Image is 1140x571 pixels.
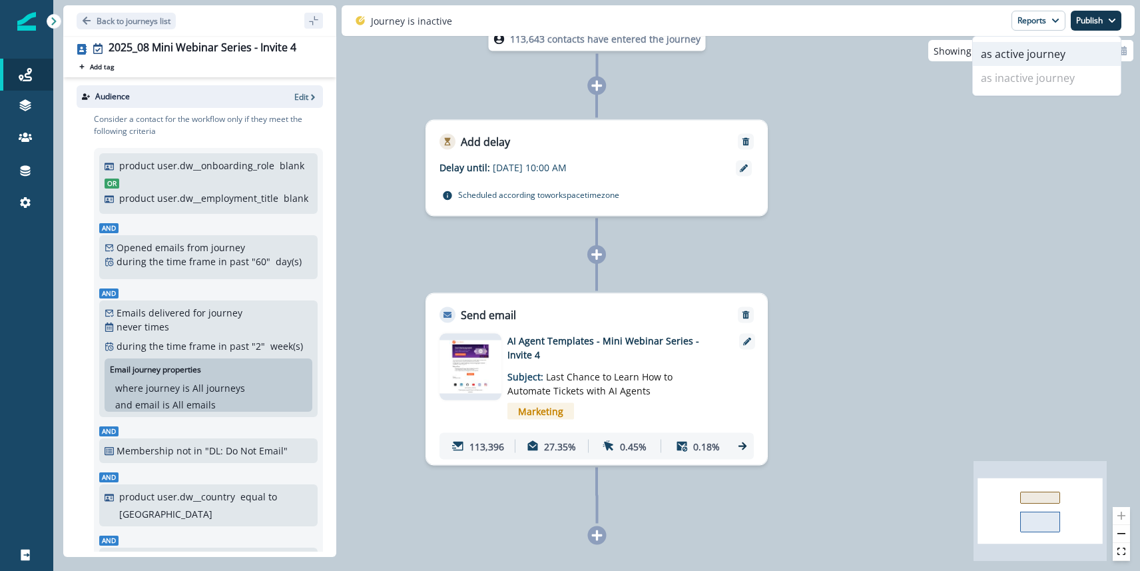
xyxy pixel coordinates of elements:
[144,320,169,334] p: times
[294,91,318,103] button: Edit
[973,42,1121,66] button: as active journey
[176,444,202,458] p: not in
[304,13,323,29] button: sidebar collapse toggle
[99,426,119,436] span: And
[270,339,303,353] p: week(s)
[284,191,308,205] p: blank
[119,159,274,173] p: product user.dw__onboarding_role
[115,381,180,395] p: where journey
[507,370,673,397] span: Last Chance to Learn How to Automate Tickets with AI Agents
[461,134,510,150] p: Add delay
[240,490,277,504] p: equal to
[77,13,176,29] button: Go back
[105,179,119,189] span: Or
[218,339,249,353] p: in past
[90,63,114,71] p: Add tag
[182,381,190,395] p: is
[426,293,768,466] div: Send emailRemoveemail asset unavailableAI Agent Templates - Mini Webinar Series - Invite 4Subject...
[119,507,212,521] p: [GEOGRAPHIC_DATA]
[119,490,235,504] p: product user.dw__country
[294,91,308,103] p: Edit
[95,91,130,103] p: Audience
[371,14,452,28] p: Journey is inactive
[77,61,117,72] button: Add tag
[439,161,493,175] p: Delay until:
[119,191,278,205] p: product user.dw__employment_title
[252,255,270,269] p: " 60 "
[117,444,174,458] p: Membership
[1113,543,1130,561] button: fit view
[458,188,619,201] p: Scheduled according to workspace timezone
[109,41,296,56] div: 2025_08 Mini Webinar Series - Invite 4
[1071,11,1121,31] button: Publish
[461,307,516,323] p: Send email
[276,255,302,269] p: day(s)
[218,255,249,269] p: in past
[426,120,768,217] div: Add delayRemoveDelay until:[DATE] 10:00 AMScheduled according toworkspacetimezone
[99,536,119,546] span: And
[252,339,265,353] p: " 2 "
[99,472,119,482] span: And
[192,381,245,395] p: All journeys
[172,398,216,412] p: All emails
[117,339,216,353] p: during the time frame
[493,161,659,175] p: [DATE] 10:00 AM
[99,288,119,298] span: And
[99,223,119,233] span: And
[117,306,242,320] p: Emails delivered for journey
[544,439,576,453] p: 27.35%
[507,334,720,362] p: AI Agent Templates - Mini Webinar Series - Invite 4
[17,12,36,31] img: Inflection
[117,320,142,334] p: never
[693,439,720,453] p: 0.18%
[1113,525,1130,543] button: zoom out
[94,113,323,137] p: Consider a contact for the workflow only if they meet the following criteria
[620,439,647,453] p: 0.45%
[280,159,304,173] p: blank
[934,44,1029,58] p: Showing results from
[205,444,295,458] p: "DL: Do Not Email"
[507,362,674,398] p: Subject:
[439,340,501,393] img: email asset unavailable
[162,398,170,412] p: is
[117,241,245,255] p: Opened emails from journey
[735,137,756,147] button: Remove
[735,310,756,320] button: Remove
[115,398,160,412] p: and email
[1011,11,1065,31] button: Reports
[507,403,574,420] span: Marketing
[97,15,170,27] p: Back to journeys list
[110,364,201,376] p: Email journey properties
[117,255,216,269] p: during the time frame
[973,66,1121,90] button: as inactive journey
[469,439,504,453] p: 113,396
